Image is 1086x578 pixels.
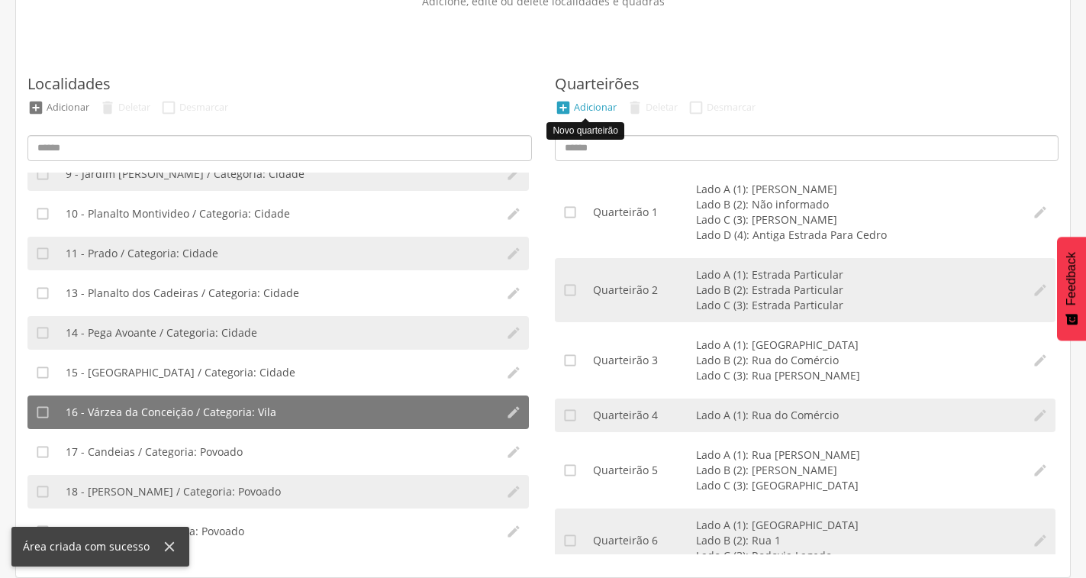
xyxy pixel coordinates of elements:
li: Lado B (2): Não informado [696,197,1018,212]
label: Localidades [27,73,111,95]
div: Desmarcar [179,101,228,114]
i: Editar [1033,283,1048,298]
i: Marcar / Desmarcar [562,283,578,298]
div: Deletar [646,101,678,114]
i: Marcar / Desmarcar [562,353,578,368]
i: Marcar / Desmarcar [562,408,578,423]
span: 13 - Planalto dos Cadeiras / Categoria: Cidade [66,286,299,301]
div: Novo quarteirão [546,122,624,140]
li: Lado B (2): [PERSON_NAME] [696,463,1018,478]
i:  [506,405,521,420]
div: Quarteirão 3 [593,353,696,368]
div:  [555,99,572,116]
div: Quarteirão 4 [593,408,696,423]
li: Lado A (1): [PERSON_NAME] [696,182,1018,197]
div: Deletar [118,101,150,114]
span: 16 - Várzea da Conceição / Categoria: Vila [66,405,276,420]
i: Marcar / Desmarcar [562,463,578,478]
div: Quarteirão 5 [593,463,696,478]
li: Lado A (1): [GEOGRAPHIC_DATA] [696,337,1018,353]
div:  [688,99,704,116]
span: 17 - Candeias / Categoria: Povoado [66,444,243,460]
i:  [506,524,521,539]
li: Lado C (3): Rua [PERSON_NAME] [696,368,1018,383]
li: Lado B (2): Rua 1 [696,533,1018,548]
i: Editar [1033,533,1048,548]
li: Lado C (3): Rodovia Lagedo [696,548,1018,563]
span: 18 - [PERSON_NAME] / Categoria: Povoado [66,484,281,499]
i:  [35,286,50,301]
i: Editar [1033,205,1048,220]
div:  [160,99,177,116]
li: Lado A (1): Estrada Particular [696,267,1018,283]
div:  [99,99,116,116]
span: 15 - [GEOGRAPHIC_DATA] / Categoria: Cidade [66,365,295,380]
span: Feedback [1065,252,1078,305]
i:  [35,444,50,460]
i: Editar [1033,408,1048,423]
div: Adicionar [574,101,617,114]
li: Lado A (1): [GEOGRAPHIC_DATA] [696,518,1018,533]
div: Quarteirão 1 [593,205,696,220]
i:  [506,286,521,301]
div:  [27,99,44,116]
i:  [506,246,521,261]
i:  [506,325,521,341]
div: Quarteirão 6 [593,533,696,548]
i:  [506,166,521,182]
i: Editar [1033,463,1048,478]
i:  [35,484,50,499]
label: Quarteirões [555,73,640,95]
li: Lado B (2): Rua do Comércio [696,353,1018,368]
i:  [35,325,50,341]
i:  [506,206,521,221]
li: Lado C (3): [PERSON_NAME] [696,212,1018,228]
li: Lado C (3): [GEOGRAPHIC_DATA] [696,478,1018,493]
span: 14 - Pega Avoante / Categoria: Cidade [66,325,257,341]
span: 9 - Jardim [PERSON_NAME] / Categoria: Cidade [66,166,305,182]
i:  [506,444,521,460]
span: 10 - Planalto Montivideo / Categoria: Cidade [66,206,290,221]
button: Feedback - Mostrar pesquisa [1057,237,1086,341]
div: Desmarcar [707,101,756,114]
i: Marcar / Desmarcar [562,205,578,220]
li: Lado A (1): Rua do Comércio [696,408,1018,423]
div: Adicionar [47,101,89,114]
span: 19 - Assunção / Categoria: Povoado [66,524,244,539]
li: Lado B (2): Estrada Particular [696,283,1018,298]
li: Lado A (1): Rua [PERSON_NAME] [696,447,1018,463]
i: Editar [1033,353,1048,368]
i:  [506,484,521,499]
i:  [35,166,50,182]
span: 11 - Prado / Categoria: Cidade [66,246,218,261]
div: Área criada com sucesso [23,539,161,554]
i:  [35,246,50,261]
i:  [35,405,50,420]
i:  [35,365,50,380]
div: Quarteirão 2 [593,283,696,298]
i:  [506,365,521,380]
li: Lado D (4): Antiga Estrada Para Cedro [696,228,1018,243]
div:  [627,99,643,116]
li: Lado C (3): Estrada Particular [696,298,1018,313]
i:  [35,206,50,221]
i: Marcar / Desmarcar [562,533,578,548]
